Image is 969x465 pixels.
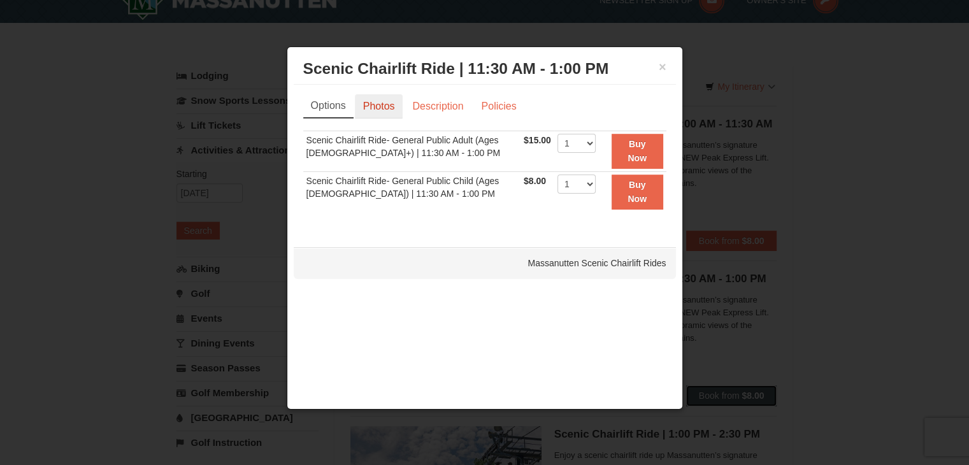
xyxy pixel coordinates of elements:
a: Photos [355,94,403,118]
td: Scenic Chairlift Ride- General Public Child (Ages [DEMOGRAPHIC_DATA]) | 11:30 AM - 1:00 PM [303,171,520,211]
td: Scenic Chairlift Ride- General Public Adult (Ages [DEMOGRAPHIC_DATA]+) | 11:30 AM - 1:00 PM [303,131,520,172]
span: $15.00 [524,135,551,145]
strong: Buy Now [628,180,647,204]
button: Buy Now [612,134,663,169]
button: × [659,61,666,73]
h3: Scenic Chairlift Ride | 11:30 AM - 1:00 PM [303,59,666,78]
button: Buy Now [612,175,663,210]
span: $8.00 [524,176,546,186]
strong: Buy Now [628,139,647,163]
div: Massanutten Scenic Chairlift Rides [294,247,676,279]
a: Options [303,94,354,118]
a: Policies [473,94,524,118]
a: Description [404,94,471,118]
